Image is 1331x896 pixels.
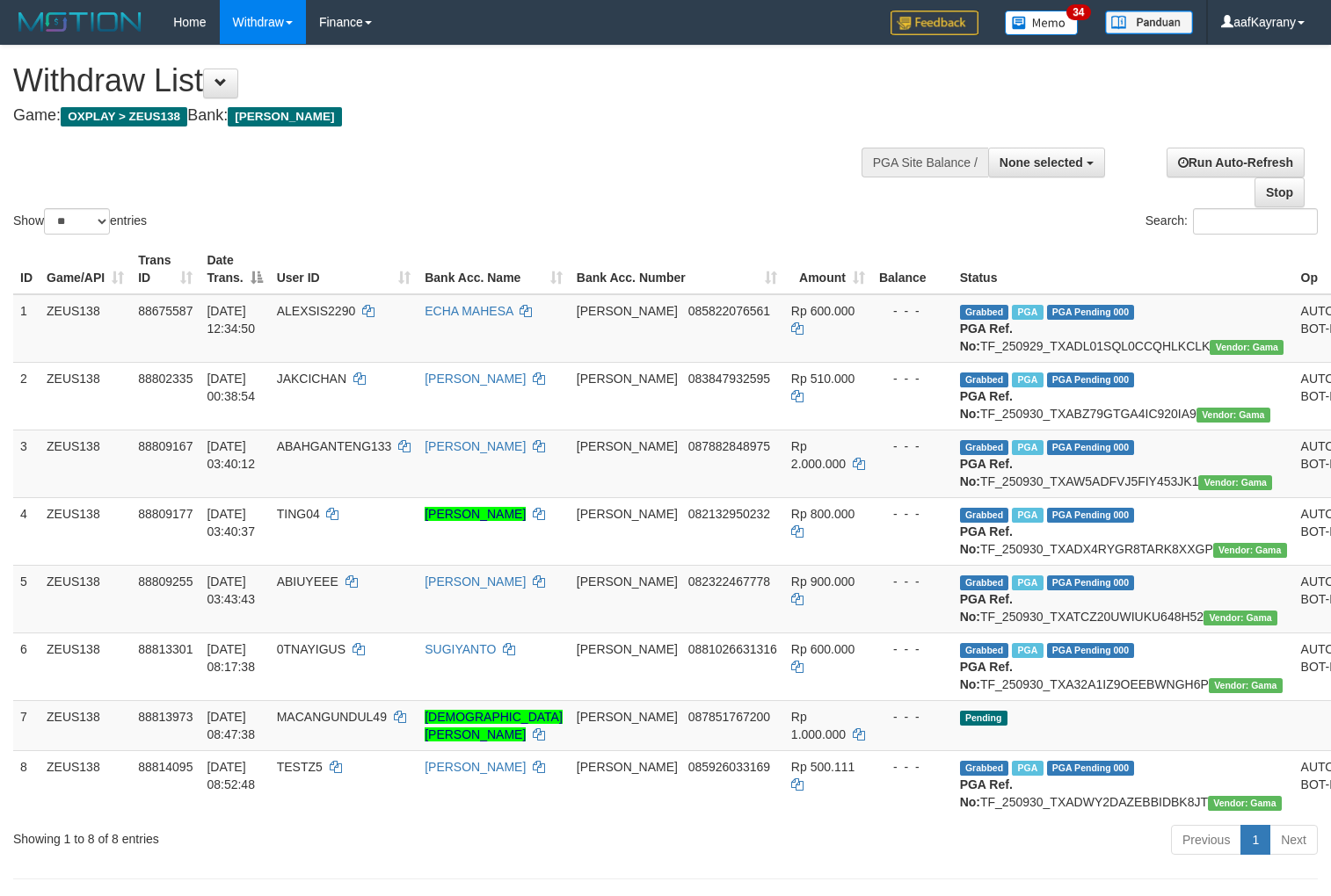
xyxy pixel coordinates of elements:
[40,244,131,294] th: Game/API: activate to sort column ascending
[207,304,255,336] span: [DATE] 12:34:50
[418,244,570,294] th: Bank Acc. Name: activate to sort column ascending
[1269,825,1318,855] a: Next
[688,760,770,774] span: Copy 085926033169 to clipboard
[207,642,255,674] span: [DATE] 08:17:38
[207,507,255,538] span: [DATE] 03:40:37
[1012,372,1043,387] span: Marked by aafsreyleap
[688,439,770,453] span: Copy 087882848975 to clipboard
[1171,825,1241,855] a: Previous
[40,750,131,818] td: ZEUS138
[953,632,1294,700] td: TF_250930_TXA32A1IZ9OEEBWNGH6P
[425,507,526,521] a: [PERSON_NAME]
[577,642,678,656] span: [PERSON_NAME]
[40,565,131,632] td: ZEUS138
[960,440,1009,455] span: Grabbed
[879,573,946,590] div: - - -
[891,11,978,35] img: Feedback.jpg
[1209,678,1283,693] span: Vendor URL: https://trx31.1velocity.biz
[862,148,988,177] div: PGA Site Balance /
[13,823,542,848] div: Showing 1 to 8 of 8 entries
[1012,305,1043,320] span: Marked by aafpengsreynich
[40,362,131,430] td: ZEUS138
[960,777,1013,809] b: PGA Ref. No:
[960,322,1013,353] b: PGA Ref. No:
[40,700,131,750] td: ZEUS138
[207,372,255,403] span: [DATE] 00:38:54
[1146,208,1318,235] label: Search:
[960,761,1009,776] span: Grabbed
[13,430,40,497] td: 3
[277,372,346,386] span: JAKCICHAN
[1047,440,1135,455] span: PGA Pending
[960,592,1013,624] b: PGA Ref. No:
[577,710,678,724] span: [PERSON_NAME]
[1210,340,1284,355] span: Vendor URL: https://trx31.1velocity.biz
[1193,208,1318,235] input: Search:
[577,760,678,774] span: [PERSON_NAME]
[953,430,1294,497] td: TF_250930_TXAW5ADFVJ5FIY453JK1
[879,708,946,726] div: - - -
[960,508,1009,523] span: Grabbed
[960,643,1009,658] span: Grabbed
[960,575,1009,590] span: Grabbed
[1213,543,1287,558] span: Vendor URL: https://trx31.1velocity.biz
[988,148,1105,177] button: None selected
[1012,575,1043,590] span: Marked by aaftanly
[953,294,1294,363] td: TF_250929_TXADL01SQL0CCQHLKCLK
[425,574,526,589] a: [PERSON_NAME]
[791,760,855,774] span: Rp 500.111
[13,294,40,363] td: 1
[425,439,526,453] a: [PERSON_NAME]
[13,700,40,750] td: 7
[1255,177,1305,207] a: Stop
[44,208,110,235] select: Showentries
[1047,372,1135,387] span: PGA Pending
[131,244,200,294] th: Trans ID: activate to sort column ascending
[1240,825,1270,855] a: 1
[1047,643,1135,658] span: PGA Pending
[425,304,513,318] a: ECHA MAHESA
[13,632,40,700] td: 6
[1005,11,1079,35] img: Button%20Memo.svg
[13,244,40,294] th: ID
[425,372,526,386] a: [PERSON_NAME]
[879,640,946,658] div: - - -
[13,362,40,430] td: 2
[425,710,563,741] a: [DEMOGRAPHIC_DATA][PERSON_NAME]
[138,574,193,589] span: 88809255
[207,574,255,606] span: [DATE] 03:43:43
[13,750,40,818] td: 8
[1105,11,1193,34] img: panduan.png
[960,711,1007,726] span: Pending
[879,758,946,776] div: - - -
[688,642,777,656] span: Copy 0881026631316 to clipboard
[277,439,392,453] span: ABAHGANTENG133
[960,524,1013,556] b: PGA Ref. No:
[138,439,193,453] span: 88809167
[207,439,255,471] span: [DATE] 03:40:12
[791,439,846,471] span: Rp 2.000.000
[277,304,356,318] span: ALEXSIS2290
[791,710,846,741] span: Rp 1.000.000
[791,642,855,656] span: Rp 600.000
[791,574,855,589] span: Rp 900.000
[1012,440,1043,455] span: Marked by aaftanly
[207,760,255,791] span: [DATE] 08:52:48
[61,107,187,126] span: OXPLAY > ZEUS138
[1208,796,1282,811] span: Vendor URL: https://trx31.1velocity.biz
[879,370,946,387] div: - - -
[13,107,869,125] h4: Game: Bank:
[1047,575,1135,590] span: PGA Pending
[577,439,678,453] span: [PERSON_NAME]
[688,304,770,318] span: Copy 085822076561 to clipboard
[570,244,784,294] th: Bank Acc. Number: activate to sort column ascending
[791,304,855,318] span: Rp 600.000
[1167,148,1305,177] a: Run Auto-Refresh
[13,497,40,565] td: 4
[40,430,131,497] td: ZEUS138
[960,305,1009,320] span: Grabbed
[425,760,526,774] a: [PERSON_NAME]
[577,574,678,589] span: [PERSON_NAME]
[1047,508,1135,523] span: PGA Pending
[270,244,418,294] th: User ID: activate to sort column ascending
